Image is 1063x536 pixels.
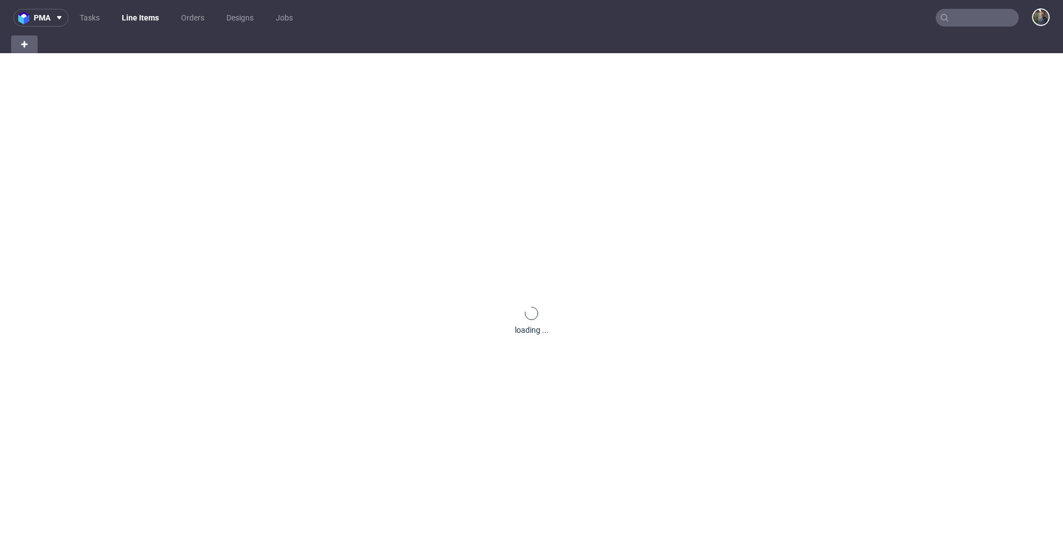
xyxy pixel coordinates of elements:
span: pma [34,14,50,22]
a: Jobs [269,9,300,27]
a: Designs [220,9,260,27]
a: Orders [174,9,211,27]
img: Maciej Sobola [1033,9,1049,25]
button: pma [13,9,69,27]
a: Tasks [73,9,106,27]
img: logo [18,12,34,24]
a: Line Items [115,9,166,27]
div: loading ... [515,324,549,336]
